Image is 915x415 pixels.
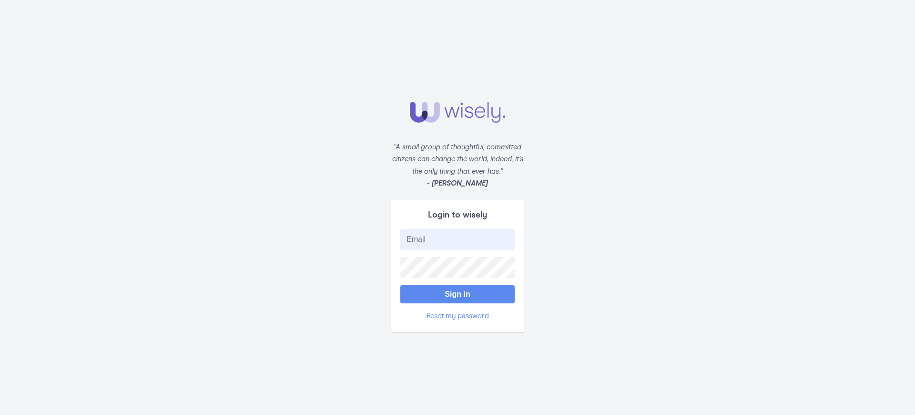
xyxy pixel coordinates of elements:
[427,180,488,187] strong: - [PERSON_NAME]
[391,142,524,200] div: “A small group of thoughtful, committed citizens can change the world; indeed, it’s the only thin...
[400,229,515,250] input: Email
[400,285,515,303] button: Sign in
[427,312,489,320] a: Reset my password
[400,209,515,222] div: Login to wisely
[410,102,505,123] img: Wisely logo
